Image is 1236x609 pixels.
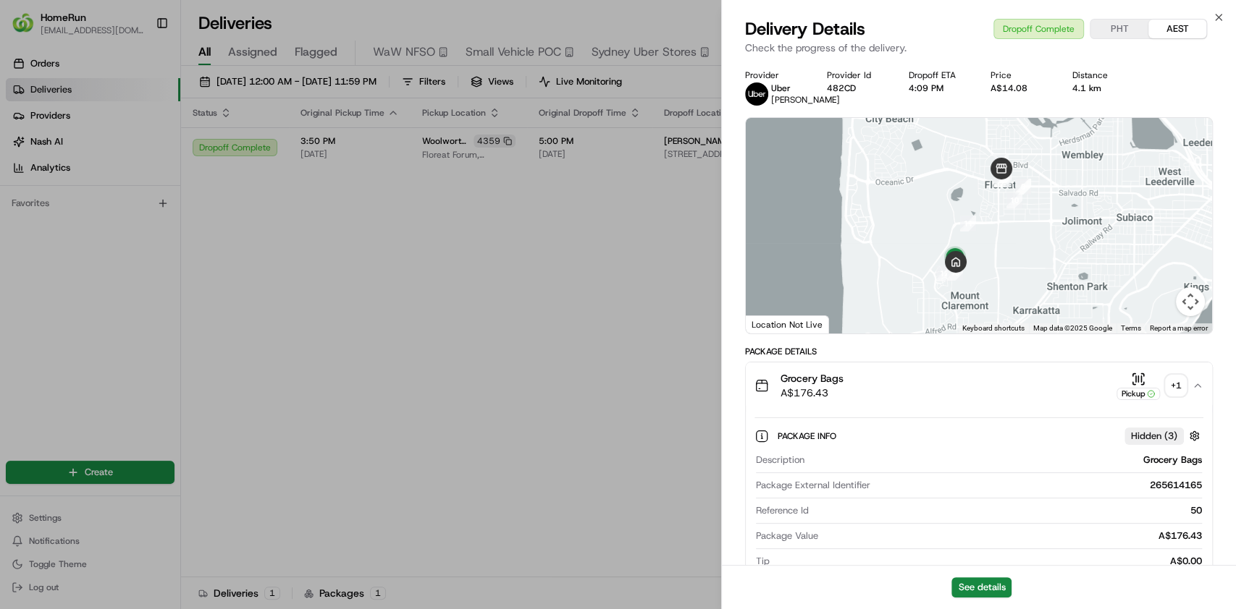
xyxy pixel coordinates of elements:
div: 10 [1006,192,1022,208]
div: + 1 [1166,375,1186,396]
div: 50 [815,504,1202,517]
span: Uber [771,82,791,94]
div: Price [991,69,1049,81]
div: Dropoff ETA [909,69,967,81]
span: Grocery Bags [781,371,844,386]
img: uber-new-logo.jpeg [745,82,768,106]
p: Check the progress of the delivery. [745,41,1213,55]
span: Reference Id [756,504,809,517]
span: [PERSON_NAME] [771,94,840,106]
button: AEST [1148,20,1206,38]
div: Distance [1072,69,1131,81]
div: 11 [960,216,976,231]
img: Google [749,315,797,333]
div: Grocery Bags [810,453,1202,467]
div: A$14.08 [991,82,1049,94]
span: Description [756,453,804,467]
button: Grocery BagsA$176.43Pickup+1 [746,362,1212,409]
span: Package External Identifier [756,479,870,492]
div: 7 [996,171,1012,187]
button: Map camera controls [1176,287,1205,316]
div: A$0.00 [775,555,1202,568]
div: 12 [936,265,952,281]
span: Package Value [756,529,818,542]
a: Report a map error [1150,324,1208,332]
div: Provider [745,69,804,81]
div: 4.1 km [1072,82,1131,94]
div: 9 [1015,179,1031,195]
div: 4 [993,154,1009,170]
div: Location Not Live [746,315,829,333]
span: Delivery Details [745,17,865,41]
div: A$176.43 [824,529,1202,542]
div: 265614165 [876,479,1202,492]
div: 4:09 PM [909,82,967,94]
span: Package Info [778,430,839,442]
button: Pickup+1 [1117,372,1186,400]
button: Pickup [1117,372,1160,400]
div: 6 [993,171,1009,187]
button: Keyboard shortcuts [962,323,1025,333]
div: Provider Id [827,69,886,81]
div: 13 [947,265,963,281]
span: Tip [756,555,770,568]
span: Hidden ( 3 ) [1131,430,1177,443]
a: Open this area in Google Maps (opens a new window) [749,315,797,333]
span: A$176.43 [781,386,844,400]
div: Package Details [745,346,1213,357]
div: Pickup [1117,388,1160,400]
button: 482CD [827,82,856,94]
button: PHT [1090,20,1148,38]
button: Hidden (3) [1124,427,1203,445]
button: See details [951,577,1012,597]
span: Map data ©2025 Google [1033,324,1112,332]
a: Terms [1121,324,1141,332]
